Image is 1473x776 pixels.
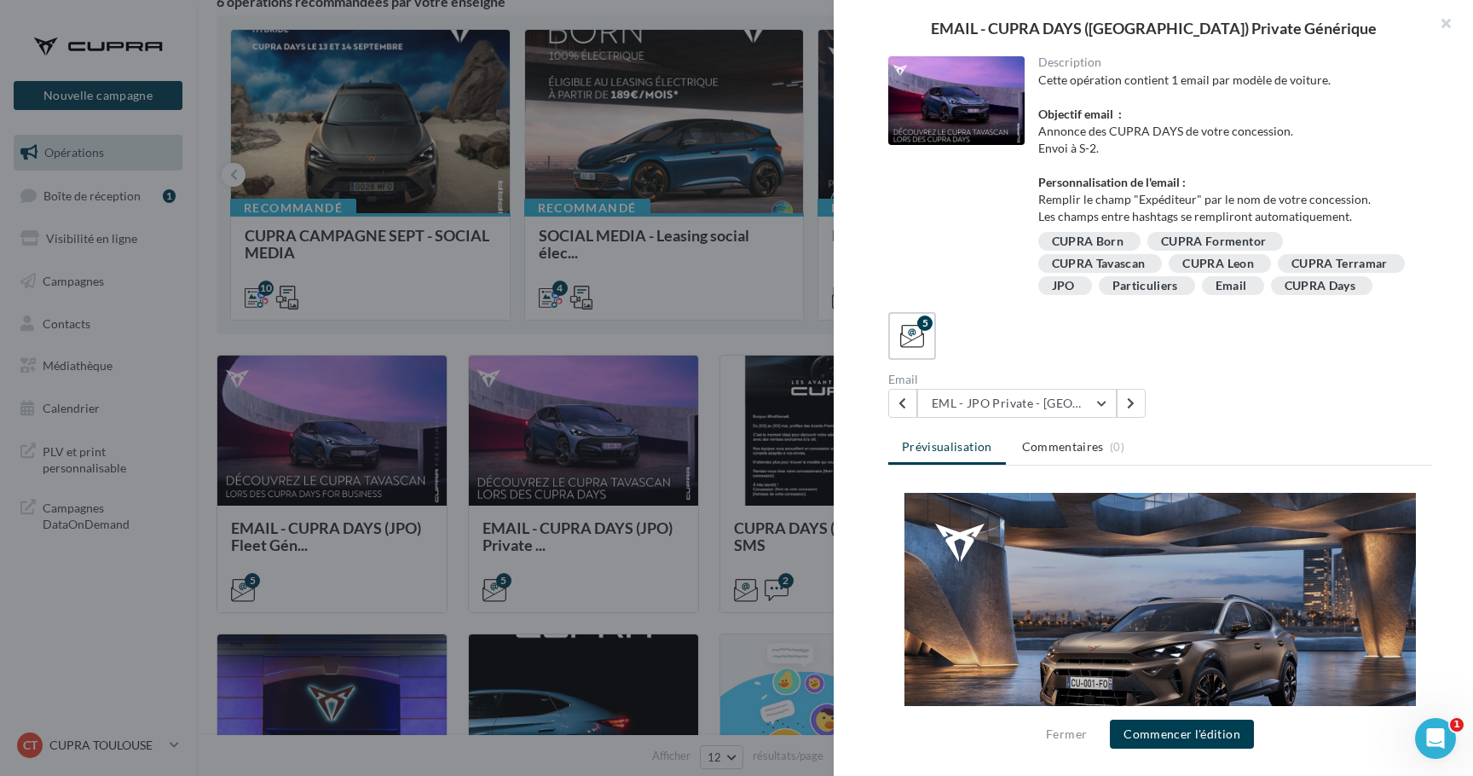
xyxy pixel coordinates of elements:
div: CUPRA Leon [1182,258,1254,270]
strong: #firstName#, [76,346,147,360]
iframe: Intercom live chat [1415,718,1456,759]
div: 5 [917,316,933,331]
div: Email [1216,280,1247,292]
div: JPO [1052,280,1075,292]
strong: Objectif email : [1038,107,1122,121]
div: CUPRA Born [1052,235,1124,248]
span: À l’occasion des , venez vivre l’expérience CUPRA et découvrez notre . [30,373,516,400]
span: (0) [1110,440,1124,454]
button: EML - JPO Private - [GEOGRAPHIC_DATA] [917,389,1117,418]
div: Cette opération contient 1 email par modèle de voiture. Annonce des CUPRA DAYS de votre concessio... [1038,72,1419,225]
div: Email [888,374,1153,385]
div: Particuliers [1112,280,1178,292]
span: Bonjour [30,346,76,360]
div: CUPRA Formentor [1161,235,1266,248]
span: 1 [1450,718,1464,732]
span: Commentaires [1022,438,1104,455]
div: CUPRA Days [1285,280,1356,292]
button: Commencer l'édition [1110,720,1254,749]
div: Description [1038,56,1419,68]
li: Les champs entre hashtags se rempliront automatiquement. [1038,208,1419,225]
div: CUPRA Tavascan [1052,258,1146,270]
button: Fermer [1039,724,1094,744]
div: CUPRA Terramar [1291,258,1388,270]
strong: Personnalisation de l'email : [1038,175,1186,189]
li: Remplir le champ "Expéditeur" par le nom de votre concession. [1038,191,1419,208]
strong: CUPRA DAYS [116,373,194,386]
div: EMAIL - CUPRA DAYS ([GEOGRAPHIC_DATA]) Private Générique [861,20,1446,36]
